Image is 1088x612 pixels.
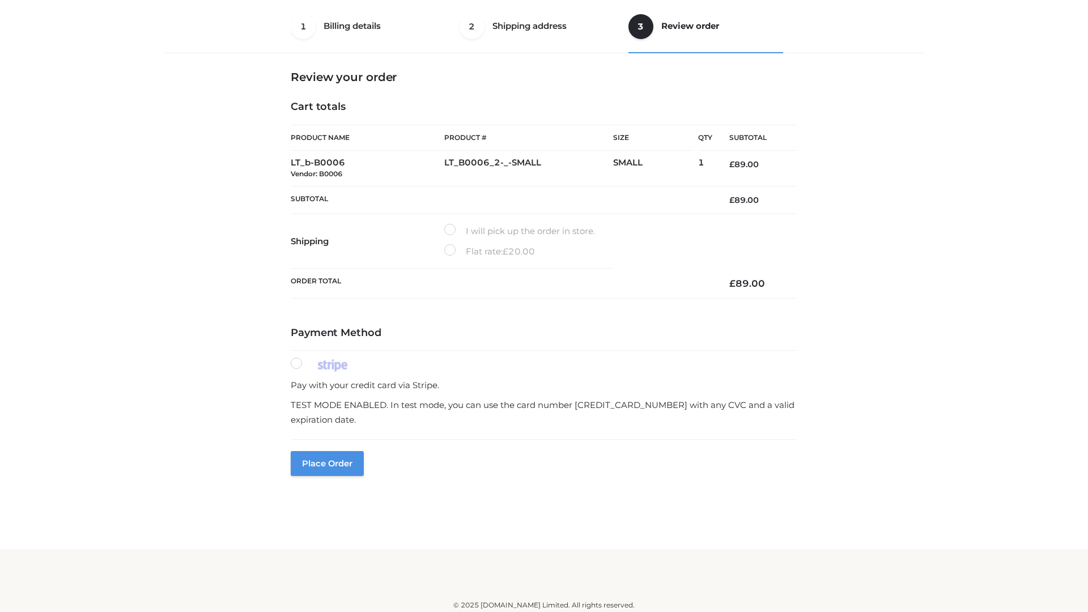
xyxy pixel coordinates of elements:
td: SMALL [613,151,698,186]
th: Subtotal [291,186,712,214]
th: Product Name [291,125,444,151]
th: Order Total [291,269,712,299]
td: 1 [698,151,712,186]
p: TEST MODE ENABLED. In test mode, you can use the card number [CREDIT_CARD_NUMBER] with any CVC an... [291,398,797,427]
bdi: 89.00 [729,278,765,289]
p: Pay with your credit card via Stripe. [291,378,797,393]
label: Flat rate: [444,244,535,259]
th: Product # [444,125,613,151]
div: © 2025 [DOMAIN_NAME] Limited. All rights reserved. [168,600,920,611]
td: LT_b-B0006 [291,151,444,186]
span: £ [503,246,508,257]
h4: Cart totals [291,101,797,113]
th: Shipping [291,214,444,269]
th: Size [613,125,692,151]
label: I will pick up the order in store. [444,224,595,239]
span: £ [729,278,736,289]
bdi: 89.00 [729,195,759,205]
h4: Payment Method [291,327,797,339]
td: LT_B0006_2-_-SMALL [444,151,613,186]
h3: Review your order [291,70,797,84]
span: £ [729,195,734,205]
th: Subtotal [712,125,797,151]
button: Place order [291,451,364,476]
span: £ [729,159,734,169]
bdi: 89.00 [729,159,759,169]
bdi: 20.00 [503,246,535,257]
th: Qty [698,125,712,151]
small: Vendor: B0006 [291,169,342,178]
